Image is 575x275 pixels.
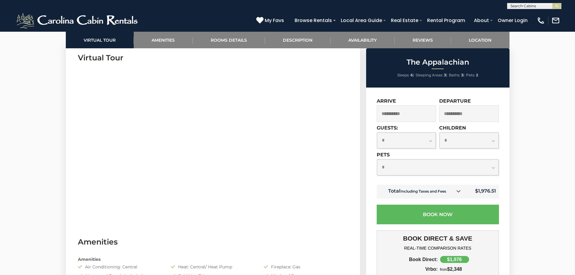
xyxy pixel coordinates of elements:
img: phone-regular-white.png [537,16,545,25]
a: Local Area Guide [338,15,385,26]
strong: 3 [444,73,446,77]
div: Amenities [73,256,353,262]
li: | [397,71,414,79]
span: Baths: [449,73,460,77]
a: Rental Program [424,15,468,26]
h3: Amenities [78,237,348,247]
strong: 2 [476,73,478,77]
span: Sleeps: [397,73,410,77]
a: Browse Rentals [292,15,335,26]
span: Pets: [466,73,475,77]
div: $2,348 [438,267,494,272]
div: Fireplace: Gas [259,264,352,270]
label: Pets [377,152,390,158]
img: White-1-2.png [15,11,140,30]
a: Availability [331,32,395,48]
h3: Virtual Tour [78,53,348,63]
label: Children [439,125,466,131]
strong: 3 [461,73,463,77]
td: Total [377,185,466,199]
a: Reviews [395,32,451,48]
div: $1,976 [440,256,469,263]
div: Air Conditioning: Central [73,264,166,270]
a: Amenities [134,32,193,48]
span: Sleeping Areas: [416,73,443,77]
div: Vrbo: [381,267,438,272]
small: Including Taxes and Fees [401,189,446,193]
label: Arrive [377,98,396,104]
span: from [440,267,447,272]
a: Location [451,32,510,48]
a: Virtual Tour [66,32,134,48]
label: Departure [439,98,471,104]
h3: BOOK DIRECT & SAVE [381,235,494,242]
strong: 6 [410,73,413,77]
img: mail-regular-white.png [551,16,560,25]
a: Real Estate [388,15,421,26]
div: Heat: Central/ Heat Pump [166,264,259,270]
a: Rooms Details [193,32,265,48]
a: About [471,15,492,26]
a: Description [265,32,331,48]
li: | [449,71,465,79]
td: $1,976.51 [465,185,499,199]
a: Owner Login [495,15,531,26]
h2: The Appalachian [368,58,508,66]
div: Book Direct: [381,257,438,262]
button: Book Now [377,205,499,224]
h4: REAL-TIME COMPARISON RATES [381,246,494,251]
label: Guests: [377,125,398,131]
li: | [416,71,447,79]
a: My Favs [256,17,286,24]
span: My Favs [265,17,284,24]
